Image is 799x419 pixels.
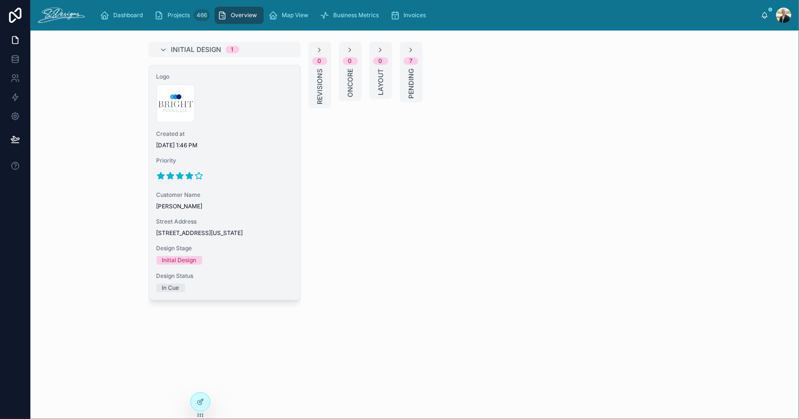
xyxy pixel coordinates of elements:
[406,69,416,99] span: Pending
[157,142,293,149] span: [DATE] 1:46 PM
[376,69,385,95] span: Layout
[231,11,257,19] span: Overview
[92,5,761,26] div: scrollable content
[157,229,293,237] span: [STREET_ADDRESS][US_STATE]
[231,46,234,53] div: 1
[157,272,293,280] span: Design Status
[215,7,264,24] a: Overview
[317,7,385,24] a: Business Metrics
[333,11,379,19] span: Business Metrics
[151,7,213,24] a: Projects466
[266,7,315,24] a: Map View
[157,157,293,164] span: Priority
[162,256,197,265] div: Initial Design
[315,69,325,104] span: Revisions
[113,11,143,19] span: Dashboard
[157,130,293,138] span: Created at
[348,57,352,65] div: 0
[194,10,210,21] div: 466
[148,65,301,300] a: LogoCreated at[DATE] 1:46 PMPriorityCustomer Name[PERSON_NAME]Street Address[STREET_ADDRESS][US_S...
[97,7,149,24] a: Dashboard
[157,73,293,81] span: Logo
[171,45,222,54] span: Initial Design
[38,8,85,23] img: App logo
[157,218,293,225] span: Street Address
[345,69,355,97] span: Oncore
[404,11,426,19] span: Invoices
[157,191,293,199] span: Customer Name
[157,245,293,252] span: Design Stage
[157,203,293,210] span: [PERSON_NAME]
[282,11,308,19] span: Map View
[162,284,179,292] div: In Cue
[318,57,322,65] div: 0
[387,7,433,24] a: Invoices
[168,11,190,19] span: Projects
[379,57,383,65] div: 0
[409,57,413,65] div: 7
